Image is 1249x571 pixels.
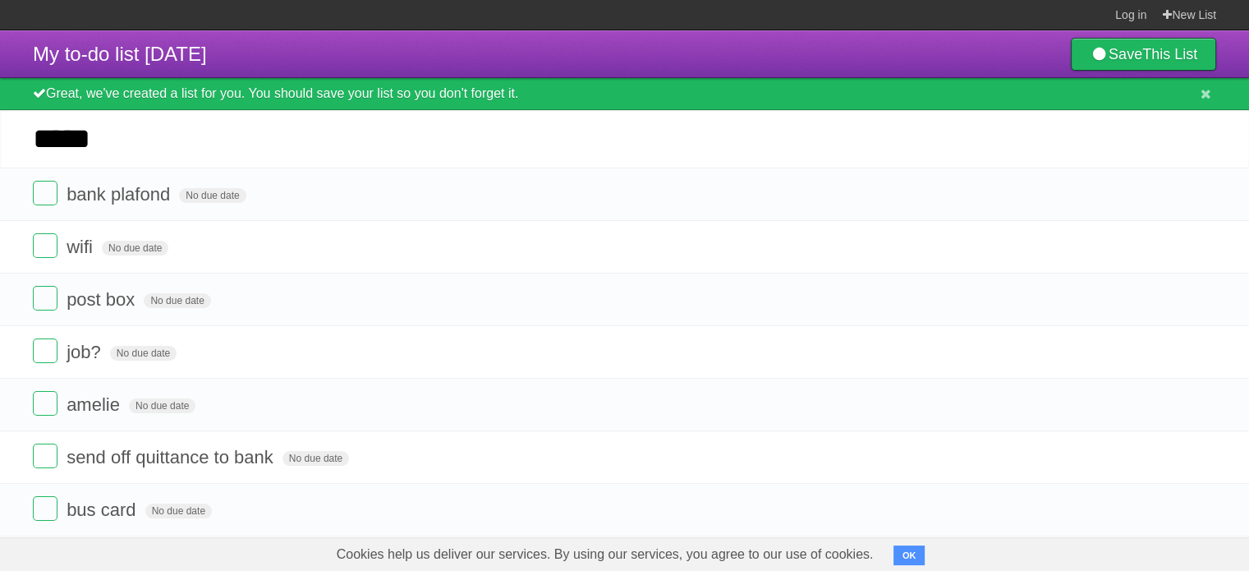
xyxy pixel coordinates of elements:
label: Done [33,444,57,468]
label: Done [33,338,57,363]
label: Done [33,286,57,311]
b: This List [1142,46,1197,62]
label: Done [33,391,57,416]
span: No due date [179,188,246,203]
span: wifi [67,237,97,257]
a: SaveThis List [1071,38,1216,71]
button: OK [893,546,925,565]
label: Done [33,496,57,521]
span: job? [67,342,105,362]
span: post box [67,289,139,310]
span: amelie [67,394,124,415]
label: Done [33,181,57,205]
span: No due date [145,504,212,518]
span: No due date [144,293,210,308]
span: My to-do list [DATE] [33,43,207,65]
span: No due date [110,346,177,361]
span: No due date [129,398,195,413]
span: send off quittance to bank [67,447,278,467]
span: No due date [102,241,168,256]
span: bank plafond [67,184,174,205]
span: bus card [67,500,140,520]
label: Done [33,233,57,258]
span: No due date [282,451,349,466]
span: Cookies help us deliver our services. By using our services, you agree to our use of cookies. [320,538,890,571]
